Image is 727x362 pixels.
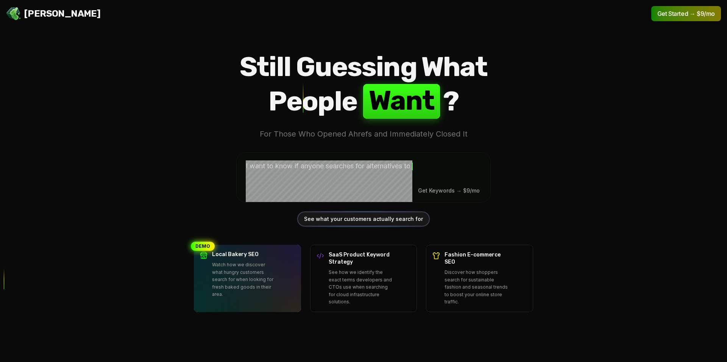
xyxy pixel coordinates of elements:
[405,84,422,117] span: n
[418,187,480,194] span: Get Keywords → $9/mo
[369,84,390,117] span: W
[191,242,215,251] div: DEMO
[194,50,533,84] span: Still Guessing What
[268,84,357,118] span: People
[212,251,277,258] h3: Local Bakery SEO
[298,212,429,226] div: See what your customers actually search for
[329,251,393,266] h3: SaaS Product Keyword Strategy
[329,269,393,306] p: See how we identify the exact terms developers and CTOs use when searching for cloud infrastructu...
[281,250,294,256] span: Demo
[212,261,277,298] p: Watch how we discover what hungry customers search for when looking for fresh baked goods in thei...
[24,8,100,20] span: [PERSON_NAME]
[445,251,509,266] h3: Fashion E-commerce SEO
[412,184,486,197] button: Submit
[194,128,533,140] p: For Those Who Opened Ahrefs and Immediately Closed It
[445,269,509,306] p: Discover how shoppers search for sustainable fashion and seasonal trends to boost your online sto...
[390,84,405,117] span: a
[422,84,434,117] span: t
[443,84,459,118] span: ?
[651,6,721,21] button: Get Started → $9/mo
[512,250,526,256] span: Demo
[396,250,410,256] span: Demo
[6,6,21,21] img: Jello SEO Logo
